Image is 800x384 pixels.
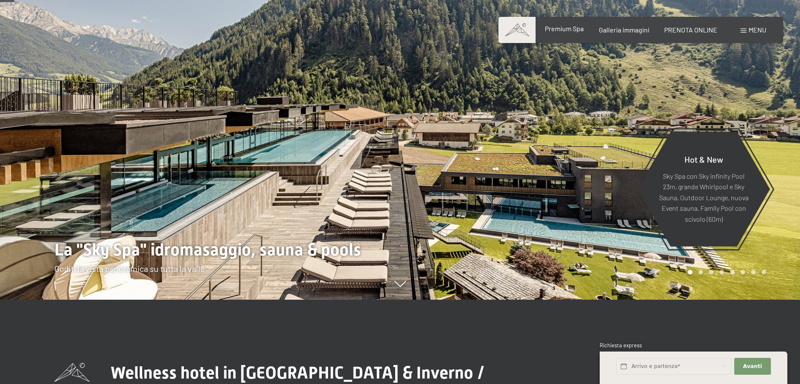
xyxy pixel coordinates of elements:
[685,270,766,274] div: Carousel Pagination
[762,270,766,274] div: Carousel Page 8
[637,131,770,247] a: Hot & New Sky Spa con Sky infinity Pool 23m, grande Whirlpool e Sky Sauna, Outdoor Lounge, nuova ...
[730,270,735,274] div: Carousel Page 5
[749,26,766,34] span: Menu
[684,154,723,164] span: Hot & New
[751,270,756,274] div: Carousel Page 7
[599,26,649,34] a: Galleria immagini
[688,270,692,274] div: Carousel Page 1 (Current Slide)
[664,26,717,34] a: PRENOTA ONLINE
[698,270,703,274] div: Carousel Page 2
[719,270,724,274] div: Carousel Page 4
[734,358,770,375] button: Avanti
[545,24,584,32] a: Premium Spa
[741,270,745,274] div: Carousel Page 6
[658,170,749,224] p: Sky Spa con Sky infinity Pool 23m, grande Whirlpool e Sky Sauna, Outdoor Lounge, nuova Event saun...
[743,363,762,370] span: Avanti
[709,270,714,274] div: Carousel Page 3
[600,342,642,349] span: Richiesta express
